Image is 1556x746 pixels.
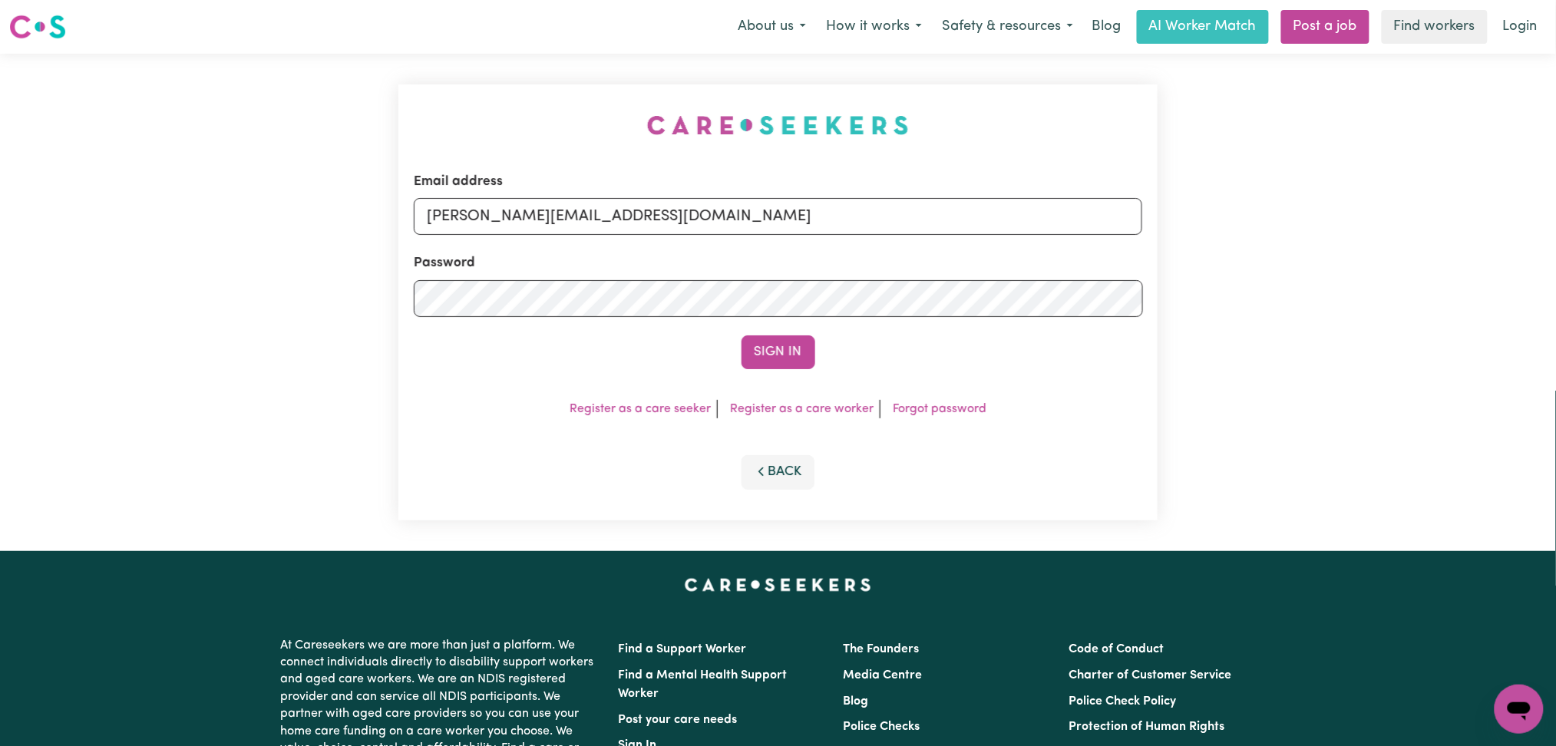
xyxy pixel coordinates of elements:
[1382,10,1488,44] a: Find workers
[816,11,932,43] button: How it works
[9,13,66,41] img: Careseekers logo
[414,198,1143,235] input: Email address
[893,403,986,415] a: Forgot password
[1083,10,1131,44] a: Blog
[1281,10,1369,44] a: Post a job
[1069,669,1231,682] a: Charter of Customer Service
[1069,721,1224,733] a: Protection of Human Rights
[844,721,920,733] a: Police Checks
[1494,10,1547,44] a: Login
[414,172,503,192] label: Email address
[844,669,923,682] a: Media Centre
[619,643,747,655] a: Find a Support Worker
[414,253,475,273] label: Password
[9,9,66,45] a: Careseekers logo
[932,11,1083,43] button: Safety & resources
[844,695,869,708] a: Blog
[728,11,816,43] button: About us
[844,643,920,655] a: The Founders
[570,403,711,415] a: Register as a care seeker
[742,455,815,489] button: Back
[730,403,874,415] a: Register as a care worker
[619,669,788,700] a: Find a Mental Health Support Worker
[685,579,871,591] a: Careseekers home page
[619,714,738,726] a: Post your care needs
[1137,10,1269,44] a: AI Worker Match
[742,335,815,369] button: Sign In
[1495,685,1544,734] iframe: Button to launch messaging window
[1069,695,1176,708] a: Police Check Policy
[1069,643,1164,655] a: Code of Conduct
